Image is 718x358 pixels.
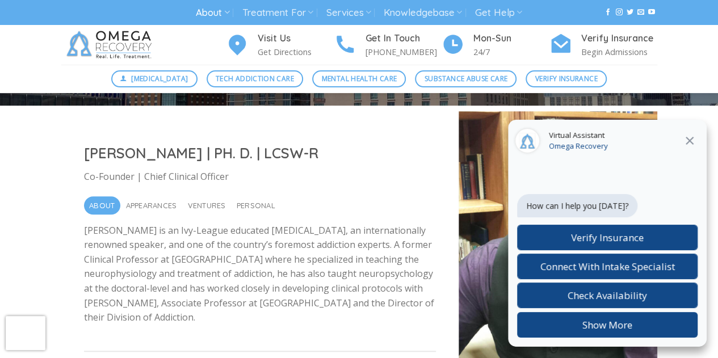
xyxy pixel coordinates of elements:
h2: [PERSON_NAME] | PH. D. | LCSW-R [84,144,436,162]
a: Treatment For [242,2,313,23]
a: [MEDICAL_DATA] [111,70,198,87]
a: About [196,2,229,23]
a: Knowledgebase [384,2,462,23]
a: Substance Abuse Care [415,70,517,87]
a: Tech Addiction Care [207,70,304,87]
a: Mental Health Care [312,70,406,87]
span: Appearances [126,196,177,214]
span: Tech Addiction Care [216,73,294,84]
img: Omega Recovery [61,25,161,65]
h4: Mon-Sun [473,31,549,46]
span: [MEDICAL_DATA] [131,73,188,84]
span: Substance Abuse Care [425,73,507,84]
a: Follow on Facebook [604,9,611,16]
a: Send us an email [637,9,644,16]
p: 24/7 [473,45,549,58]
a: Services [326,2,371,23]
p: Begin Admissions [581,45,657,58]
p: [PERSON_NAME] is an Ivy-League educated [MEDICAL_DATA], an internationally renowned speaker, and ... [84,224,436,325]
span: Ventures [188,196,226,214]
p: Get Directions [258,45,334,58]
h4: Get In Touch [366,31,442,46]
a: Follow on Instagram [615,9,622,16]
h4: Verify Insurance [581,31,657,46]
span: Verify Insurance [535,73,598,84]
span: Personal [237,196,275,214]
a: Visit Us Get Directions [226,31,334,59]
a: Verify Insurance Begin Admissions [549,31,657,59]
a: Follow on Twitter [627,9,633,16]
h4: Visit Us [258,31,334,46]
a: Get Help [475,2,522,23]
p: Co-Founder | Chief Clinical Officer [84,170,436,184]
span: About [89,196,115,214]
p: [PHONE_NUMBER] [366,45,442,58]
a: Get In Touch [PHONE_NUMBER] [334,31,442,59]
span: Mental Health Care [322,73,397,84]
a: Verify Insurance [526,70,607,87]
a: Follow on YouTube [648,9,655,16]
